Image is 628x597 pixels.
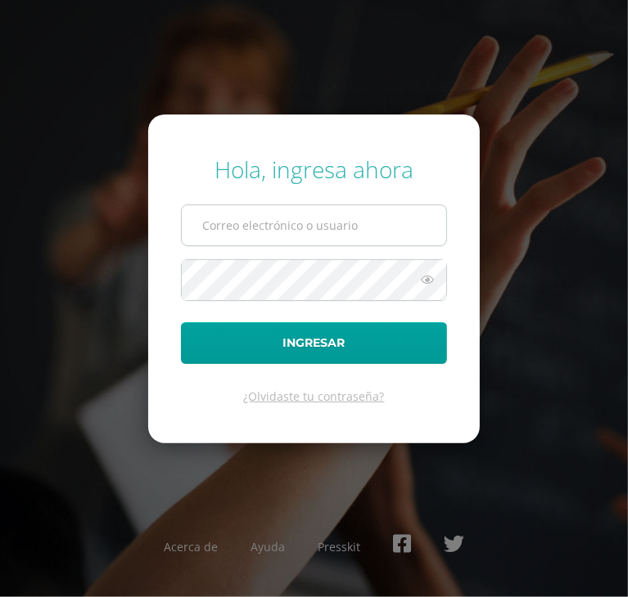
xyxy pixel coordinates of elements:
a: Acerca de [164,539,218,554]
a: Ayuda [251,539,285,554]
button: Ingresar [181,322,447,364]
a: Presskit [318,539,360,554]
a: ¿Olvidaste tu contraseña? [244,388,385,404]
input: Correo electrónico o usuario [182,205,446,245]
div: Hola, ingresa ahora [181,154,447,185]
